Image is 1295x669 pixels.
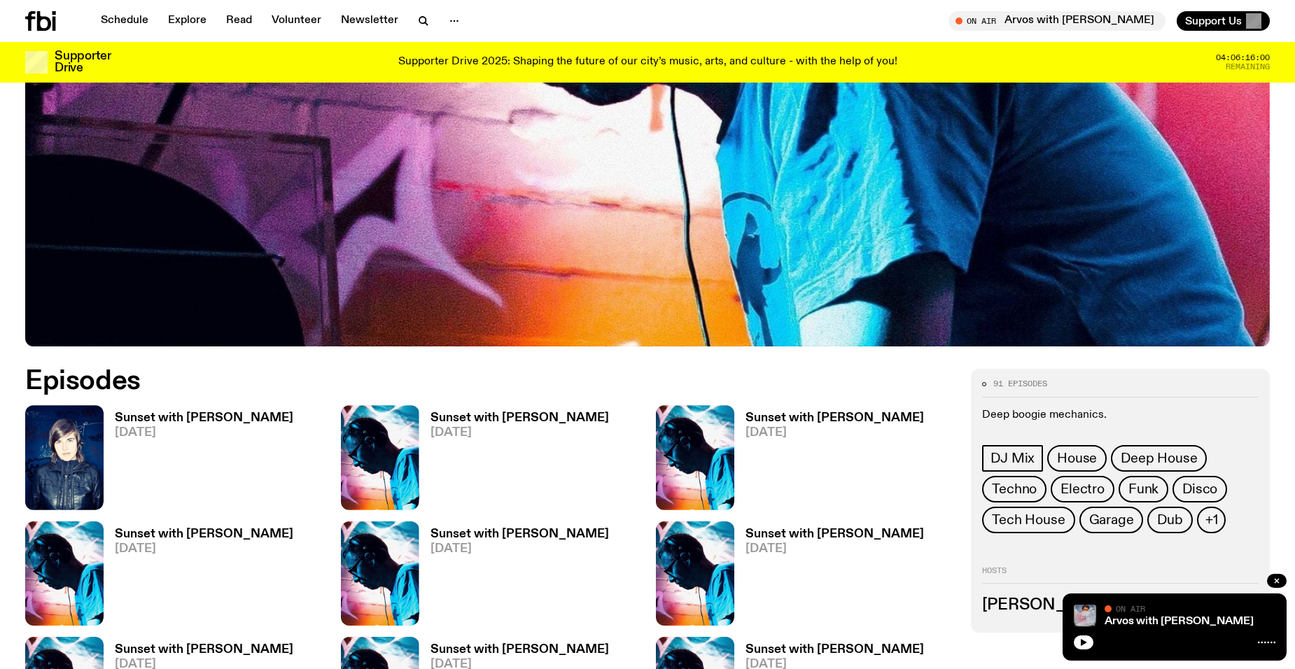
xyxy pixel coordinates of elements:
a: Arvos with [PERSON_NAME] [1105,616,1254,627]
a: Tech House [982,507,1074,533]
h3: Sunset with [PERSON_NAME] [430,412,609,424]
span: [DATE] [430,427,609,439]
a: Funk [1119,476,1168,502]
span: DJ Mix [990,451,1035,466]
span: Techno [992,481,1037,497]
a: Sunset with [PERSON_NAME][DATE] [419,528,609,626]
a: DJ Mix [982,445,1043,472]
a: Garage [1079,507,1144,533]
a: Sunset with [PERSON_NAME][DATE] [104,412,293,509]
p: Deep boogie mechanics. [982,409,1259,422]
a: Newsletter [332,11,407,31]
a: Sunset with [PERSON_NAME][DATE] [734,528,924,626]
span: House [1057,451,1097,466]
h3: Sunset with [PERSON_NAME] [115,644,293,656]
span: Deep House [1121,451,1197,466]
a: Explore [160,11,215,31]
h3: [PERSON_NAME] [982,598,1259,613]
span: Remaining [1226,63,1270,71]
h2: Episodes [25,369,849,394]
span: [DATE] [115,427,293,439]
h3: Sunset with [PERSON_NAME] [745,644,924,656]
span: Tech House [992,512,1065,528]
span: Dub [1157,512,1182,528]
h3: Sunset with [PERSON_NAME] [430,528,609,540]
span: Disco [1182,481,1217,497]
a: House [1047,445,1107,472]
span: [DATE] [745,543,924,555]
a: Sunset with [PERSON_NAME][DATE] [419,412,609,509]
h2: Hosts [982,567,1259,584]
img: Simon Caldwell stands side on, looking downwards. He has headphones on. Behind him is a brightly ... [341,405,419,509]
h3: Sunset with [PERSON_NAME] [745,528,924,540]
a: Electro [1051,476,1114,502]
a: Sunset with [PERSON_NAME][DATE] [734,412,924,509]
span: +1 [1205,512,1218,528]
span: Electro [1060,481,1105,497]
button: On AirArvos with [PERSON_NAME] [948,11,1165,31]
a: Schedule [92,11,157,31]
h3: Sunset with [PERSON_NAME] [430,644,609,656]
img: Simon Caldwell stands side on, looking downwards. He has headphones on. Behind him is a brightly ... [341,521,419,626]
span: 04:06:16:00 [1216,54,1270,62]
span: Garage [1089,512,1134,528]
a: Volunteer [263,11,330,31]
a: Read [218,11,260,31]
img: Simon Caldwell stands side on, looking downwards. He has headphones on. Behind him is a brightly ... [656,405,734,509]
a: Deep House [1111,445,1207,472]
span: [DATE] [115,543,293,555]
h3: Sunset with [PERSON_NAME] [745,412,924,424]
img: Simon Caldwell stands side on, looking downwards. He has headphones on. Behind him is a brightly ... [25,521,104,626]
h3: Supporter Drive [55,50,111,74]
img: Simon Caldwell stands side on, looking downwards. He has headphones on. Behind him is a brightly ... [656,521,734,626]
span: Funk [1128,481,1158,497]
span: [DATE] [430,543,609,555]
button: Support Us [1177,11,1270,31]
a: Techno [982,476,1046,502]
button: +1 [1197,507,1226,533]
span: Support Us [1185,15,1242,27]
h3: Sunset with [PERSON_NAME] [115,528,293,540]
a: Disco [1172,476,1227,502]
p: Supporter Drive 2025: Shaping the future of our city’s music, arts, and culture - with the help o... [398,56,897,69]
span: 91 episodes [993,380,1047,388]
a: Dub [1147,507,1192,533]
h3: Sunset with [PERSON_NAME] [115,412,293,424]
a: Sunset with [PERSON_NAME][DATE] [104,528,293,626]
span: [DATE] [745,427,924,439]
span: On Air [1116,604,1145,613]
